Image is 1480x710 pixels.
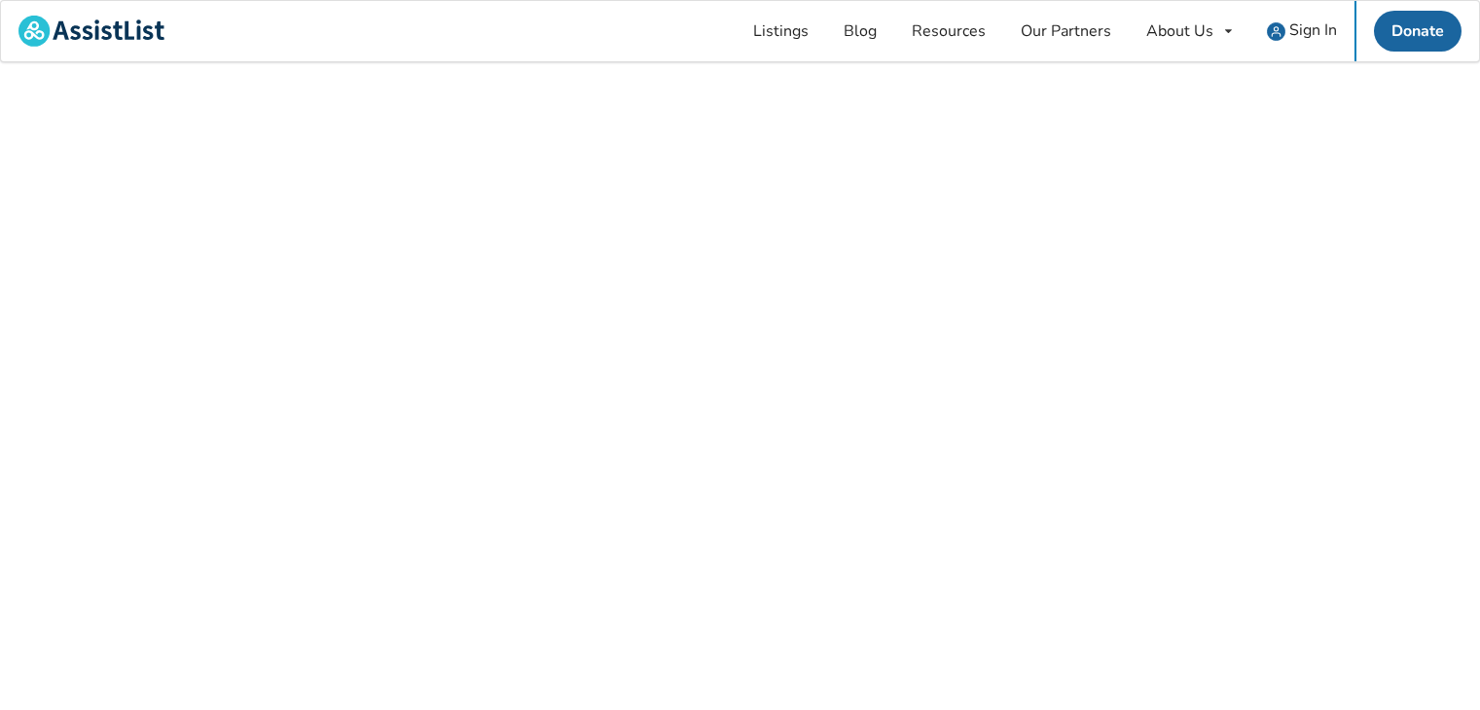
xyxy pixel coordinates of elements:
a: Blog [826,1,894,61]
img: assistlist-logo [18,16,164,47]
a: Listings [736,1,826,61]
a: user icon Sign In [1249,1,1354,61]
a: Our Partners [1003,1,1129,61]
a: Resources [894,1,1003,61]
a: Donate [1374,11,1462,52]
div: About Us [1146,23,1213,39]
span: Sign In [1289,19,1337,41]
img: user icon [1267,22,1285,41]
